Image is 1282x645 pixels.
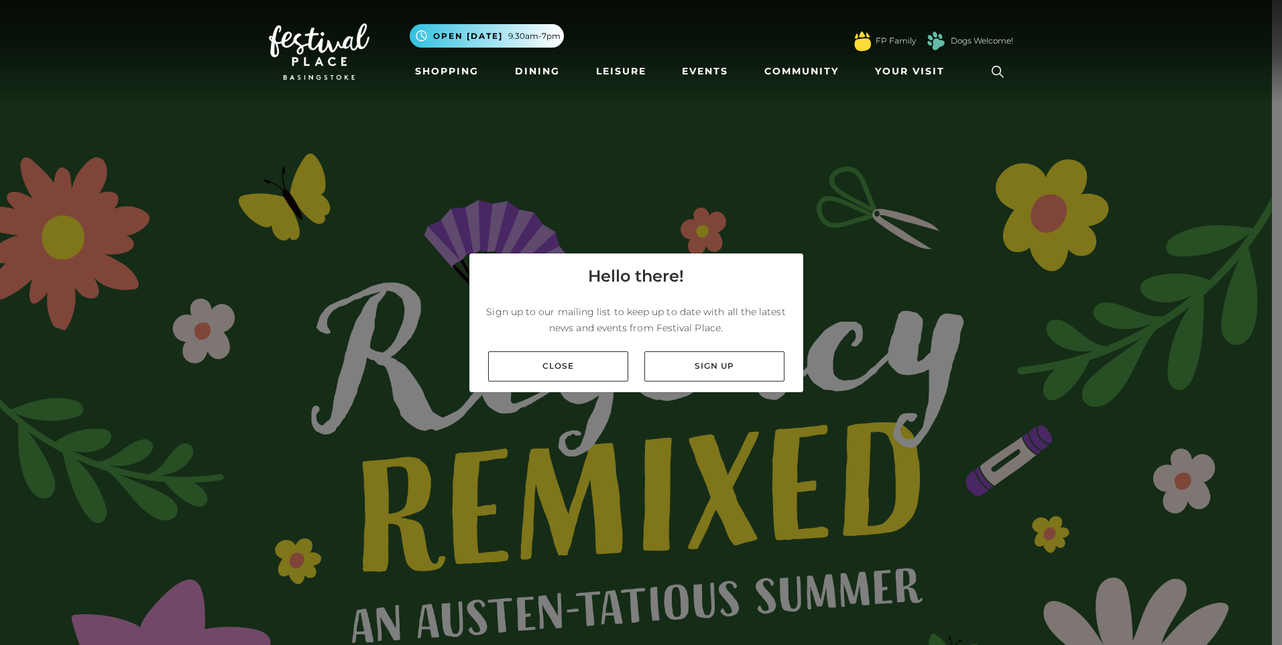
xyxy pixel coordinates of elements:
[410,24,564,48] button: Open [DATE] 9.30am-7pm
[591,59,652,84] a: Leisure
[510,59,565,84] a: Dining
[875,64,945,78] span: Your Visit
[488,351,628,382] a: Close
[269,23,369,80] img: Festival Place Logo
[410,59,484,84] a: Shopping
[644,351,784,382] a: Sign up
[876,35,916,47] a: FP Family
[480,304,793,336] p: Sign up to our mailing list to keep up to date with all the latest news and events from Festival ...
[951,35,1013,47] a: Dogs Welcome!
[759,59,844,84] a: Community
[588,264,684,288] h4: Hello there!
[870,59,957,84] a: Your Visit
[508,30,561,42] span: 9.30am-7pm
[433,30,503,42] span: Open [DATE]
[677,59,734,84] a: Events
